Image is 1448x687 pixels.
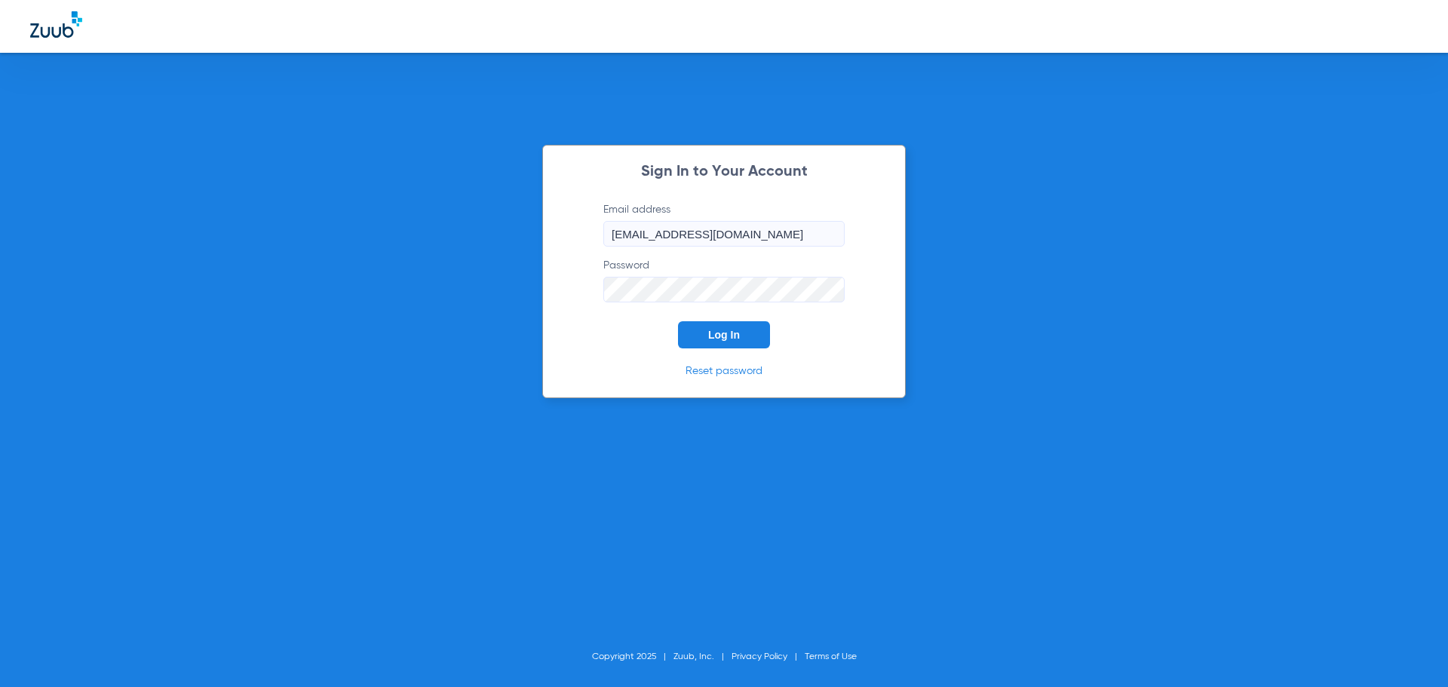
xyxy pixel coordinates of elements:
[30,11,82,38] img: Zuub Logo
[686,366,762,376] a: Reset password
[581,164,867,179] h2: Sign In to Your Account
[732,652,787,661] a: Privacy Policy
[603,202,845,247] label: Email address
[673,649,732,664] li: Zuub, Inc.
[592,649,673,664] li: Copyright 2025
[603,277,845,302] input: Password
[708,329,740,341] span: Log In
[603,221,845,247] input: Email address
[603,258,845,302] label: Password
[678,321,770,348] button: Log In
[805,652,857,661] a: Terms of Use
